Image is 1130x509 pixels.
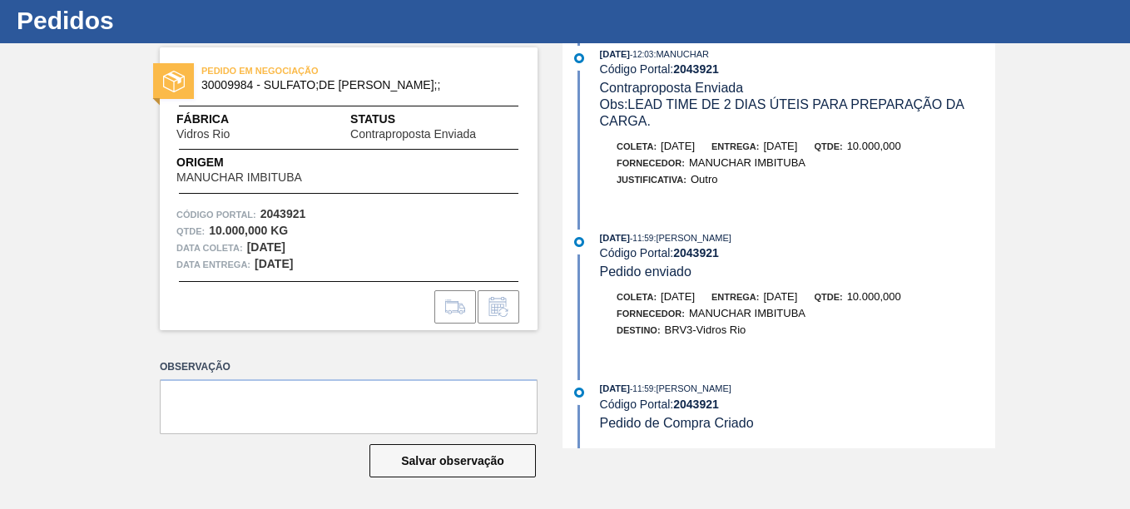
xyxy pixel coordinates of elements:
[617,141,657,151] span: Coleta:
[255,257,293,270] strong: [DATE]
[478,290,519,324] div: Informar alteração no pedido
[176,223,205,240] span: Qtde :
[661,290,695,303] span: [DATE]
[247,240,285,254] strong: [DATE]
[653,49,709,59] span: : MANUCHAR
[176,154,349,171] span: Origem
[600,81,744,95] span: Contraproposta Enviada
[673,246,719,259] strong: 2043921
[600,383,630,393] span: [DATE]
[665,324,746,336] span: BRV3-Vidros Rio
[691,173,718,185] span: Outro
[163,71,185,92] img: status
[176,256,250,273] span: Data entrega:
[617,175,686,185] span: Justificativa:
[653,233,731,243] span: : [PERSON_NAME]
[763,140,797,152] span: [DATE]
[350,111,521,128] span: Status
[617,292,657,302] span: Coleta:
[689,156,805,169] span: MANUCHAR IMBITUBA
[847,140,901,152] span: 10.000,000
[176,240,243,256] span: Data coleta:
[201,79,503,91] span: 30009984 - SULFATO;DE SODIO ANIDRO;;
[847,290,901,303] span: 10.000,000
[176,206,256,223] span: Código Portal:
[600,97,968,128] span: Obs: LEAD TIME DE 2 DIAS ÚTEIS PARA PREPARAÇÃO DA CARGA.
[600,233,630,243] span: [DATE]
[630,234,653,243] span: - 11:59
[600,246,995,259] div: Código Portal:
[617,158,685,168] span: Fornecedor:
[689,307,805,319] span: MANUCHAR IMBITUBA
[763,290,797,303] span: [DATE]
[176,128,230,141] span: Vidros Rio
[260,207,306,220] strong: 2043921
[711,141,759,151] span: Entrega:
[814,141,842,151] span: Qtde:
[661,140,695,152] span: [DATE]
[201,62,434,79] span: PEDIDO EM NEGOCIAÇÃO
[17,11,312,30] h1: Pedidos
[630,384,653,393] span: - 11:59
[814,292,842,302] span: Qtde:
[176,111,282,128] span: Fábrica
[160,355,538,379] label: Observação
[574,237,584,247] img: atual
[600,62,995,76] div: Código Portal:
[176,171,302,184] span: MANUCHAR IMBITUBA
[600,398,995,411] div: Código Portal:
[369,444,536,477] button: Salvar observação
[600,416,754,430] span: Pedido de Compra Criado
[434,290,476,324] div: Ir para Composição de Carga
[617,309,685,319] span: Fornecedor:
[600,264,691,279] span: Pedido enviado
[673,62,719,76] strong: 2043921
[630,50,653,59] span: - 12:03
[673,398,719,411] strong: 2043921
[350,128,476,141] span: Contraproposta Enviada
[600,49,630,59] span: [DATE]
[209,224,288,237] strong: 10.000,000 KG
[574,53,584,63] img: atual
[574,388,584,398] img: atual
[653,383,731,393] span: : [PERSON_NAME]
[617,325,661,335] span: Destino:
[711,292,759,302] span: Entrega:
